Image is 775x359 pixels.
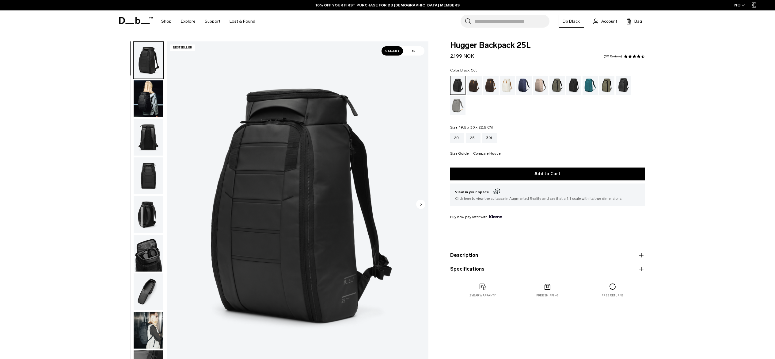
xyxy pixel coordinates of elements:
[634,18,642,25] span: Bag
[382,46,403,56] span: Gallery
[133,196,164,233] button: Hugger Backpack 25L Black Out
[157,10,260,32] nav: Main Navigation
[133,80,164,118] button: Hugger Backpack 25L Black Out
[616,76,631,95] a: Reflective Black
[450,41,645,49] span: Hugger Backpack 25L
[450,53,474,59] span: 2.199 NOK
[450,152,469,156] button: Size Guide
[450,168,645,180] button: Add to Cart
[549,76,565,95] a: Forest Green
[559,15,584,28] a: Db Black
[516,76,532,95] a: Blue Hour
[469,293,496,298] p: 2 year warranty
[450,68,477,72] legend: Color:
[566,76,581,95] a: Charcoal Grey
[458,125,493,129] span: 49.5 x 30 x 22.5 CM
[181,10,196,32] a: Explore
[533,76,548,95] a: Fogbow Beige
[134,80,163,117] img: Hugger Backpack 25L Black Out
[134,157,163,194] img: Hugger Backpack 25L Black Out
[602,293,623,298] p: Free returns
[593,17,617,25] a: Account
[133,119,164,156] button: Hugger Backpack 25L Black Out
[134,119,163,156] img: Hugger Backpack 25L Black Out
[161,10,172,32] a: Shop
[626,17,642,25] button: Bag
[601,18,617,25] span: Account
[450,265,645,273] button: Specifications
[460,68,477,72] span: Black Out
[583,76,598,95] a: Midnight Teal
[450,76,465,95] a: Black Out
[467,76,482,95] a: Cappuccino
[134,235,163,272] img: Hugger Backpack 25L Black Out
[205,10,220,32] a: Support
[133,273,164,311] button: Hugger Backpack 25L Black Out
[455,196,640,201] span: Click here to view the suitcase in Augmented Reality and see it at a 1:1 scale with its true dime...
[170,44,195,51] p: Bestseller
[455,188,640,196] span: View in your space
[473,152,502,156] button: Compare Hugger
[500,76,515,95] a: Oatmilk
[450,96,465,115] a: Sand Grey
[134,196,163,233] img: Hugger Backpack 25L Black Out
[450,183,645,206] button: View in your space Click here to view the suitcase in Augmented Reality and see it at a 1:1 scale...
[133,234,164,272] button: Hugger Backpack 25L Black Out
[134,273,163,310] img: Hugger Backpack 25L Black Out
[230,10,255,32] a: Lost & Found
[316,2,460,8] a: 10% OFF YOUR FIRST PURCHASE FOR DB [DEMOGRAPHIC_DATA] MEMBERS
[450,214,502,220] span: Buy now pay later with
[482,133,497,143] a: 30L
[489,215,502,218] img: {"height" => 20, "alt" => "Klarna"}
[466,133,481,143] a: 25L
[450,252,645,259] button: Description
[134,42,163,79] img: Hugger Backpack 25L Black Out
[450,125,493,129] legend: Size:
[416,199,425,210] button: Next slide
[450,133,465,143] a: 20L
[133,157,164,195] button: Hugger Backpack 25L Black Out
[536,293,559,298] p: Free shipping
[599,76,614,95] a: Mash Green
[483,76,499,95] a: Espresso
[134,312,163,349] img: Hugger Backpack 25L Black Out
[133,311,164,349] button: Hugger Backpack 25L Black Out
[604,55,622,58] a: 571 reviews
[133,41,164,79] button: Hugger Backpack 25L Black Out
[403,46,424,56] span: 3D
